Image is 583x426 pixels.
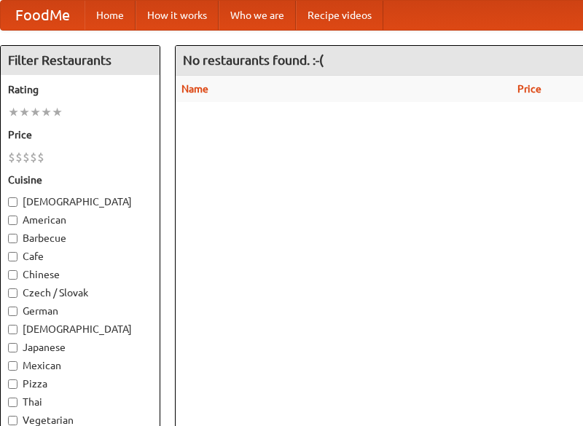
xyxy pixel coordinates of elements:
h5: Rating [8,82,152,97]
li: ★ [52,104,63,120]
label: Mexican [8,358,152,373]
a: How it works [136,1,219,30]
a: FoodMe [1,1,85,30]
li: $ [23,149,30,165]
li: ★ [41,104,52,120]
input: Cafe [8,252,17,261]
input: Pizza [8,379,17,389]
a: Recipe videos [296,1,383,30]
li: ★ [8,104,19,120]
li: $ [37,149,44,165]
input: Thai [8,398,17,407]
label: [DEMOGRAPHIC_DATA] [8,194,152,209]
label: Cafe [8,249,152,264]
ng-pluralize: No restaurants found. :-( [183,53,324,67]
label: Chinese [8,267,152,282]
label: Thai [8,395,152,409]
input: Japanese [8,343,17,352]
li: $ [8,149,15,165]
h4: Filter Restaurants [1,46,160,75]
input: [DEMOGRAPHIC_DATA] [8,197,17,207]
label: [DEMOGRAPHIC_DATA] [8,322,152,336]
label: Czech / Slovak [8,285,152,300]
li: $ [15,149,23,165]
input: German [8,307,17,316]
label: Barbecue [8,231,152,245]
a: Who we are [219,1,296,30]
label: Pizza [8,376,152,391]
input: Chinese [8,270,17,280]
label: Japanese [8,340,152,355]
li: $ [30,149,37,165]
input: [DEMOGRAPHIC_DATA] [8,325,17,334]
input: Vegetarian [8,416,17,425]
input: Mexican [8,361,17,371]
a: Home [85,1,136,30]
li: ★ [19,104,30,120]
label: American [8,213,152,227]
input: Barbecue [8,234,17,243]
li: ★ [30,104,41,120]
input: American [8,216,17,225]
label: German [8,304,152,318]
a: Price [517,83,541,95]
h5: Cuisine [8,173,152,187]
h5: Price [8,127,152,142]
a: Name [181,83,208,95]
input: Czech / Slovak [8,288,17,298]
